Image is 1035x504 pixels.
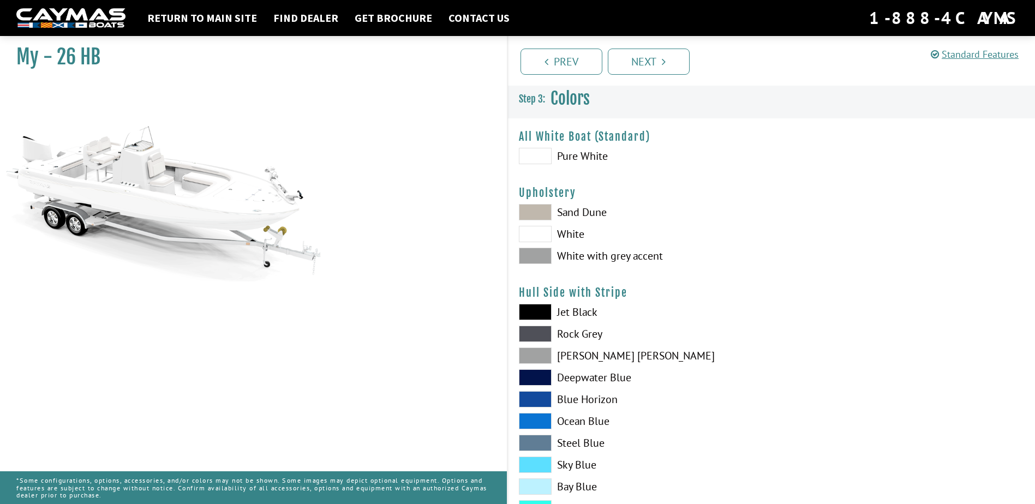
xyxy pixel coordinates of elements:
[268,11,344,25] a: Find Dealer
[519,478,761,495] label: Bay Blue
[931,48,1019,61] a: Standard Features
[519,204,761,220] label: Sand Dune
[16,8,125,28] img: white-logo-c9c8dbefe5ff5ceceb0f0178aa75bf4bb51f6bca0971e226c86eb53dfe498488.png
[349,11,438,25] a: Get Brochure
[519,435,761,451] label: Steel Blue
[519,226,761,242] label: White
[519,304,761,320] label: Jet Black
[519,347,761,364] label: [PERSON_NAME] [PERSON_NAME]
[519,186,1025,200] h4: Upholstery
[519,148,761,164] label: Pure White
[519,130,1025,143] h4: All White Boat (Standard)
[608,49,690,75] a: Next
[16,471,490,504] p: *Some configurations, options, accessories, and/or colors may not be shown. Some images may depic...
[519,286,1025,299] h4: Hull Side with Stripe
[443,11,515,25] a: Contact Us
[521,49,602,75] a: Prev
[519,248,761,264] label: White with grey accent
[519,457,761,473] label: Sky Blue
[869,6,1019,30] div: 1-888-4CAYMAS
[519,369,761,386] label: Deepwater Blue
[16,45,480,69] h1: My - 26 HB
[142,11,262,25] a: Return to main site
[519,326,761,342] label: Rock Grey
[519,391,761,407] label: Blue Horizon
[519,413,761,429] label: Ocean Blue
